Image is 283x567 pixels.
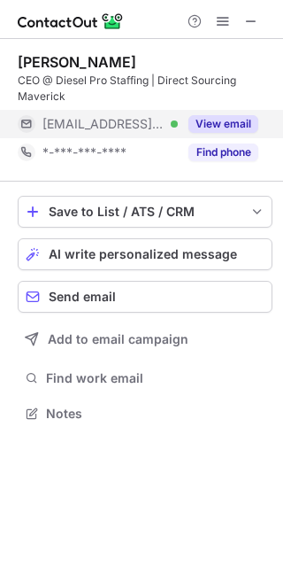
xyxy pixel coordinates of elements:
[18,366,272,391] button: Find work email
[18,401,272,426] button: Notes
[18,238,272,270] button: AI write personalized message
[188,144,258,161] button: Reveal Button
[49,290,116,304] span: Send email
[18,73,272,105] div: CEO @ Diesel Pro Staffing | Direct Sourcing Maverick
[49,247,237,261] span: AI write personalized message
[48,332,188,346] span: Add to email campaign
[18,53,136,71] div: [PERSON_NAME]
[18,11,124,32] img: ContactOut v5.3.10
[42,116,164,132] span: [EMAIL_ADDRESS][DOMAIN_NAME]
[18,323,272,355] button: Add to email campaign
[46,370,265,386] span: Find work email
[49,205,241,219] div: Save to List / ATS / CRM
[18,281,272,313] button: Send email
[188,115,258,133] button: Reveal Button
[18,196,272,228] button: save-profile-one-click
[46,406,265,422] span: Notes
